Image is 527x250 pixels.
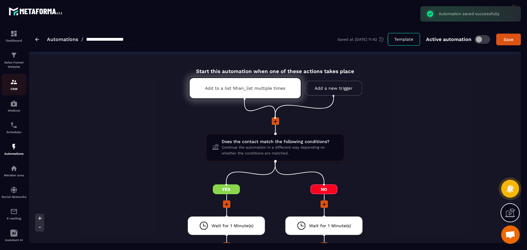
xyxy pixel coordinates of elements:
p: Add to a list Nhan_list multiple times [205,86,285,91]
a: automationsautomationsMember area [2,160,26,182]
a: social-networksocial-networkSocial Networks [2,182,26,203]
span: Wait for 1 Minute(s) [211,223,253,229]
a: automationsautomationsAutomations [2,138,26,160]
a: Assistant AI [2,225,26,246]
p: Social Networks [2,195,26,199]
a: formationformationSales Funnel Website [2,47,26,74]
div: Mở cuộc trò chuyện [501,225,520,244]
img: automations [10,143,18,150]
p: Sales Funnel Website [2,60,26,69]
a: formationformationDashboard [2,25,26,47]
img: formation [10,51,18,59]
img: automations [10,165,18,172]
img: arrow [35,38,39,41]
button: Template [388,33,420,46]
a: automationsautomationsWebinar [2,95,26,117]
img: scheduler [10,121,18,129]
img: automations [10,100,18,107]
p: Member area [2,174,26,177]
div: Save [500,36,517,43]
span: Does the contact match the following conditions? [222,139,338,145]
p: Webinar [2,109,26,112]
a: Add a new trigger [305,81,362,96]
img: formation [10,30,18,37]
p: Automations [2,152,26,155]
img: logo [9,6,64,17]
a: emailemailE-mailing [2,203,26,225]
p: Dashboard [2,39,26,42]
span: / [81,36,83,42]
span: Continue the automation in a different way depending on whether the conditions are matched. [222,145,338,156]
div: Saved at [337,37,388,42]
img: formation [10,78,18,86]
span: Yes [213,184,240,194]
span: No [310,184,337,194]
div: Start this automation when one of these actions takes place [174,61,376,74]
p: Assistant AI [2,238,26,242]
img: social-network [10,186,18,194]
p: Active automation [426,36,471,42]
button: Save [496,34,521,45]
span: Wait for 1 Minute(s) [309,223,351,229]
p: E-mailing [2,217,26,220]
p: CRM [2,87,26,91]
p: [DATE] 11:42 [355,37,377,42]
a: schedulerschedulerScheduler [2,117,26,138]
a: Automations [47,36,78,42]
p: Scheduler [2,130,26,134]
img: email [10,208,18,215]
a: formationformationCRM [2,74,26,95]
